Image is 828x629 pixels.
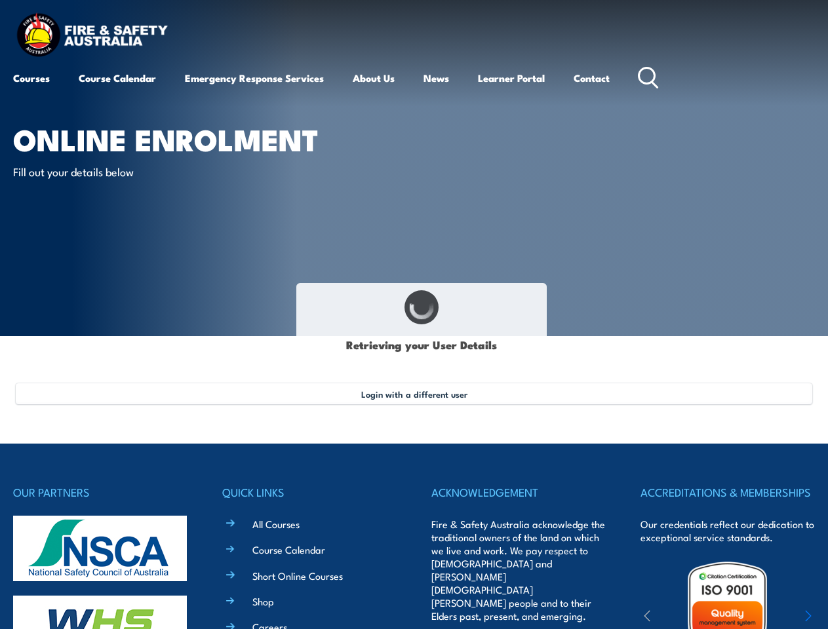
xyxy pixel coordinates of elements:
h4: OUR PARTNERS [13,483,187,501]
img: nsca-logo-footer [13,516,187,581]
h4: ACCREDITATIONS & MEMBERSHIPS [641,483,815,501]
a: Shop [252,594,274,608]
span: Login with a different user [361,389,467,399]
p: Our credentials reflect our dedication to exceptional service standards. [641,518,815,544]
h4: ACKNOWLEDGEMENT [431,483,606,501]
h1: Online Enrolment [13,126,337,151]
a: News [424,62,449,94]
a: Learner Portal [478,62,545,94]
a: Course Calendar [252,543,325,556]
h1: Retrieving your User Details [304,332,540,357]
a: Course Calendar [79,62,156,94]
p: Fire & Safety Australia acknowledge the traditional owners of the land on which we live and work.... [431,518,606,622]
a: Courses [13,62,50,94]
p: Fill out your details below [13,164,252,179]
a: Contact [574,62,610,94]
a: Short Online Courses [252,569,343,582]
h4: QUICK LINKS [222,483,397,501]
a: About Us [353,62,395,94]
a: Emergency Response Services [185,62,324,94]
a: All Courses [252,517,300,531]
